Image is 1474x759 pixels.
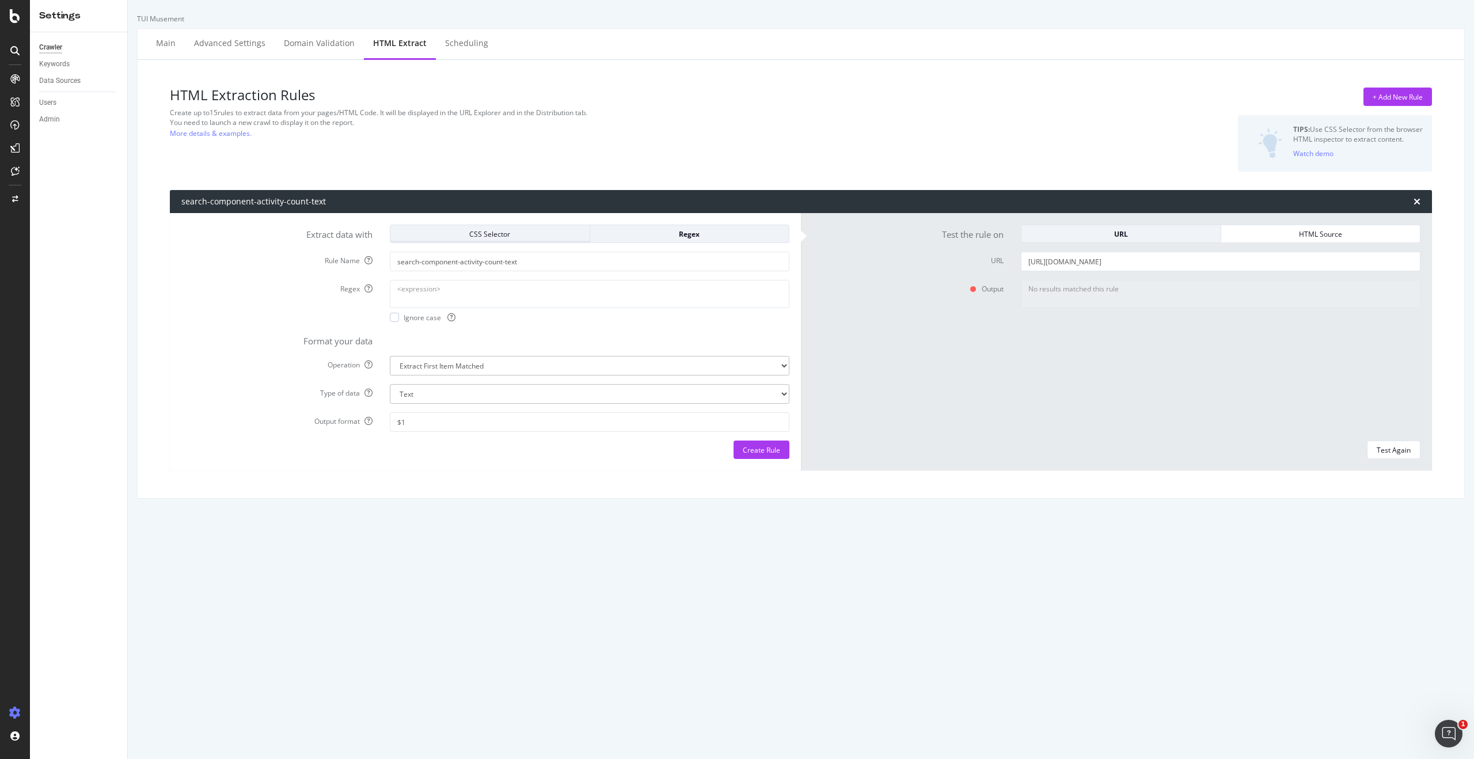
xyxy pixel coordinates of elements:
[804,280,1012,294] label: Output
[1435,720,1462,747] iframe: Intercom live chat
[1230,229,1411,239] div: HTML Source
[1021,252,1420,271] input: Set a URL
[1031,229,1211,239] div: URL
[173,384,381,398] label: Type of data
[181,196,326,207] div: search-component-activity-count-text
[390,412,789,432] input: $1
[170,117,1005,127] div: You need to launch a new crawl to display it on the report.
[39,75,81,87] div: Data Sources
[173,412,381,426] label: Output format
[39,41,119,54] a: Crawler
[1367,441,1420,459] button: Test Again
[804,252,1012,265] label: URL
[39,113,119,126] a: Admin
[39,97,119,109] a: Users
[1414,197,1420,206] div: times
[1293,124,1310,134] strong: TIPS:
[156,37,176,49] div: Main
[400,229,580,239] div: CSS Selector
[1293,144,1334,162] button: Watch demo
[1221,225,1421,243] button: HTML Source
[1373,92,1423,102] div: + Add New Rule
[194,37,265,49] div: Advanced Settings
[1293,134,1423,144] div: HTML inspector to extract content.
[1021,280,1420,308] textarea: No results matched this rule
[743,445,780,455] div: Create Rule
[170,108,1005,117] div: Create up to 15 rules to extract data from your pages/HTML Code. It will be displayed in the URL ...
[39,97,56,109] div: Users
[390,252,789,271] input: Provide a name
[599,229,780,239] div: Regex
[590,225,790,243] button: Regex
[1293,149,1334,158] div: Watch demo
[1021,225,1221,243] button: URL
[39,58,119,70] a: Keywords
[1363,88,1432,106] button: + Add New Rule
[39,75,119,87] a: Data Sources
[170,88,1005,103] h3: HTML Extraction Rules
[39,58,70,70] div: Keywords
[173,280,381,294] label: Regex
[137,14,1465,24] div: TUI Musement
[373,37,427,49] div: HTML Extract
[173,331,381,347] label: Format your data
[173,252,381,265] label: Rule Name
[804,225,1012,241] label: Test the rule on
[39,41,62,54] div: Crawler
[445,37,488,49] div: Scheduling
[1293,124,1423,134] div: Use CSS Selector from the browser
[390,225,590,243] button: CSS Selector
[404,313,455,322] span: Ignore case
[284,37,355,49] div: Domain Validation
[173,225,381,241] label: Extract data with
[1458,720,1468,729] span: 1
[1377,445,1411,455] div: Test Again
[173,356,381,370] label: Operation
[39,113,60,126] div: Admin
[1258,128,1282,158] img: DZQOUYU0WpgAAAAASUVORK5CYII=
[39,9,118,22] div: Settings
[170,127,252,139] a: More details & examples.
[734,441,789,459] button: Create Rule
